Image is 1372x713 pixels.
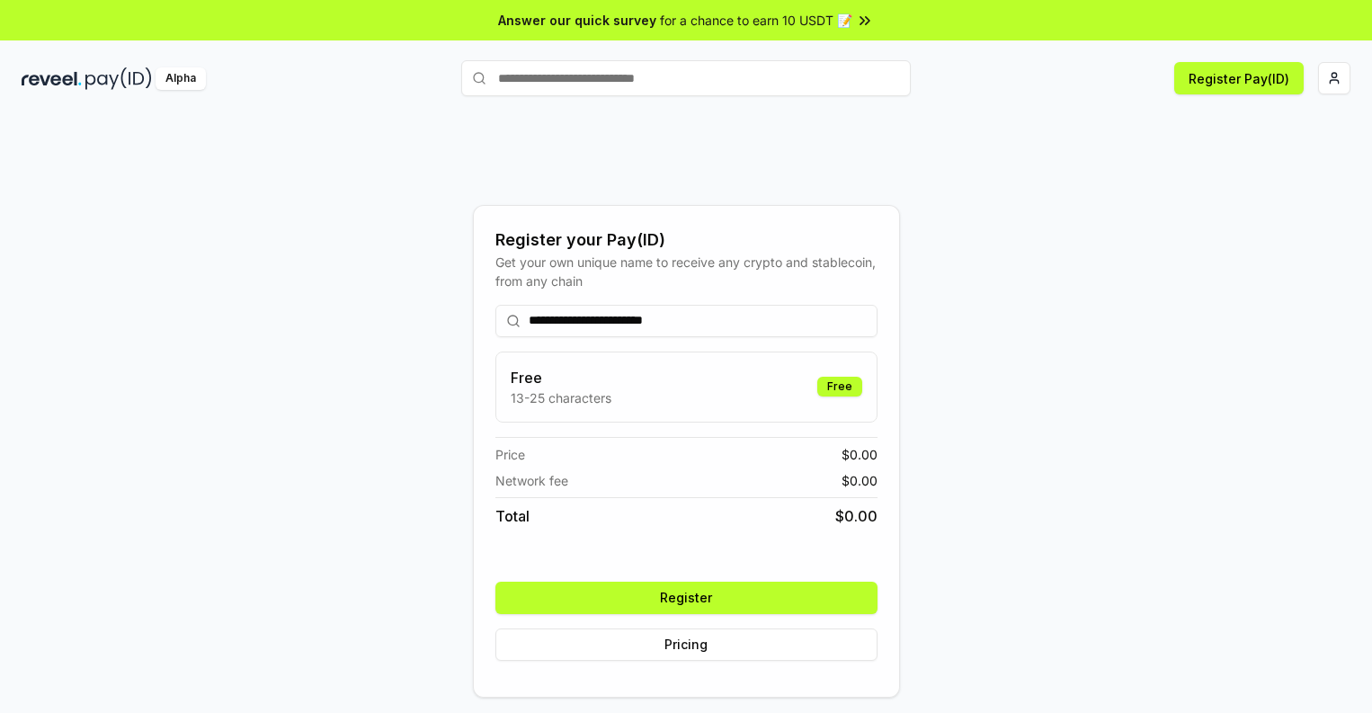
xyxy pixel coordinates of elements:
[495,628,878,661] button: Pricing
[842,445,878,464] span: $ 0.00
[495,471,568,490] span: Network fee
[495,582,878,614] button: Register
[495,227,878,253] div: Register your Pay(ID)
[498,11,656,30] span: Answer our quick survey
[1174,62,1304,94] button: Register Pay(ID)
[22,67,82,90] img: reveel_dark
[842,471,878,490] span: $ 0.00
[511,367,611,388] h3: Free
[85,67,152,90] img: pay_id
[495,505,530,527] span: Total
[156,67,206,90] div: Alpha
[835,505,878,527] span: $ 0.00
[511,388,611,407] p: 13-25 characters
[495,253,878,290] div: Get your own unique name to receive any crypto and stablecoin, from any chain
[660,11,852,30] span: for a chance to earn 10 USDT 📝
[495,445,525,464] span: Price
[817,377,862,397] div: Free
